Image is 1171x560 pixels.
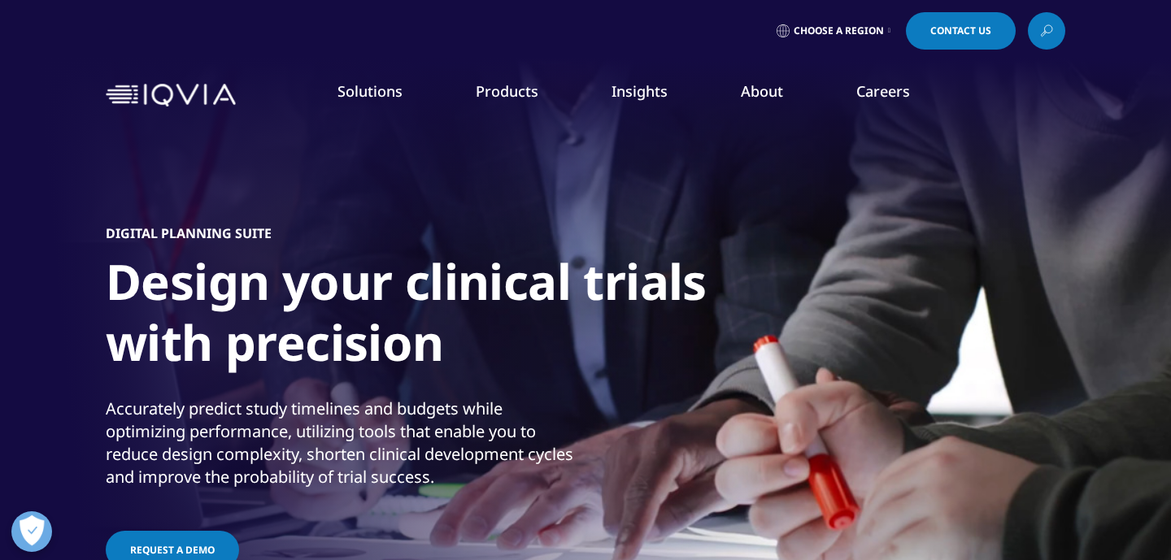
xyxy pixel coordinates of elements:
[130,543,215,557] span: Request a demo
[930,26,991,36] span: Contact Us
[856,81,910,101] a: Careers
[106,225,272,241] h5: DIGITAL PLANNING SUITE
[741,81,783,101] a: About
[106,84,236,107] img: IQVIA Healthcare Information Technology and Pharma Clinical Research Company
[337,81,403,101] a: Solutions
[476,81,538,101] a: Products
[11,511,52,552] button: Open Preferences
[106,251,716,383] h1: Design your clinical trials with precision
[612,81,668,101] a: Insights
[794,24,884,37] span: Choose a Region
[106,397,581,498] p: Accurately predict study timelines and budgets while optimizing performance, utilizing tools that...
[242,57,1065,133] nav: Primary
[906,12,1016,50] a: Contact Us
